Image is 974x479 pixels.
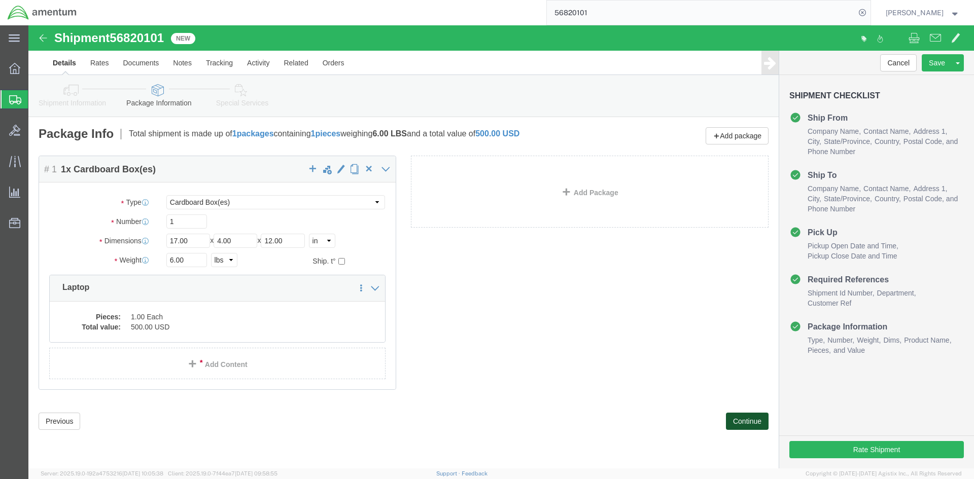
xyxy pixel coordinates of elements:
[168,470,277,476] span: Client: 2025.19.0-7f44ea7
[885,7,960,19] button: [PERSON_NAME]
[547,1,855,25] input: Search for shipment number, reference number
[28,25,974,468] iframe: FS Legacy Container
[235,470,277,476] span: [DATE] 09:58:55
[806,469,962,478] span: Copyright © [DATE]-[DATE] Agistix Inc., All Rights Reserved
[41,470,163,476] span: Server: 2025.19.0-192a4753216
[7,5,77,20] img: logo
[462,470,488,476] a: Feedback
[886,7,944,18] span: JONATHAN FLORY
[436,470,462,476] a: Support
[122,470,163,476] span: [DATE] 10:05:38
